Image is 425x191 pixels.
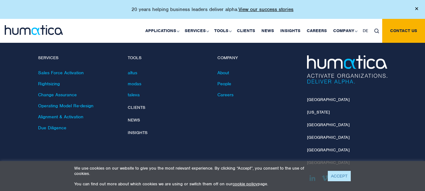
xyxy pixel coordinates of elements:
[131,6,294,13] p: 20 years helping business leaders deliver alpha.
[128,117,140,123] a: News
[304,19,330,43] a: Careers
[74,166,320,176] p: We use cookies on our website to give you the most relevant experience. By clicking “Accept”, you...
[374,29,379,33] img: search_icon
[360,19,371,43] a: DE
[307,160,350,165] a: [GEOGRAPHIC_DATA]
[128,70,137,76] a: altus
[74,181,320,187] p: You can find out more about which cookies we are using or switch them off on our page.
[232,181,258,187] a: cookie policy
[382,19,425,43] a: Contact us
[307,147,350,153] a: [GEOGRAPHIC_DATA]
[238,6,294,13] a: View our success stories
[234,19,258,43] a: Clients
[5,25,63,35] img: logo
[38,103,93,109] a: Operating Model Re-design
[328,171,351,181] a: ACCEPT
[307,122,350,127] a: [GEOGRAPHIC_DATA]
[217,92,233,98] a: Careers
[142,19,182,43] a: Applications
[330,19,360,43] a: Company
[128,81,141,87] a: modas
[258,19,277,43] a: News
[211,19,234,43] a: Tools
[38,55,118,61] h4: Services
[38,81,60,87] a: Rightsizing
[128,130,148,135] a: Insights
[38,70,84,76] a: Sales Force Activation
[307,110,330,115] a: [US_STATE]
[363,28,368,33] span: DE
[217,70,229,76] a: About
[217,55,298,61] h4: Company
[307,55,387,84] img: Humatica
[128,105,145,110] a: Clients
[217,81,231,87] a: People
[307,97,350,102] a: [GEOGRAPHIC_DATA]
[182,19,211,43] a: Services
[38,114,83,120] a: Alignment & Activation
[38,125,66,131] a: Due Diligence
[38,92,77,98] a: Change Assurance
[277,19,304,43] a: Insights
[128,92,140,98] a: taleva
[307,135,350,140] a: [GEOGRAPHIC_DATA]
[128,55,208,61] h4: Tools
